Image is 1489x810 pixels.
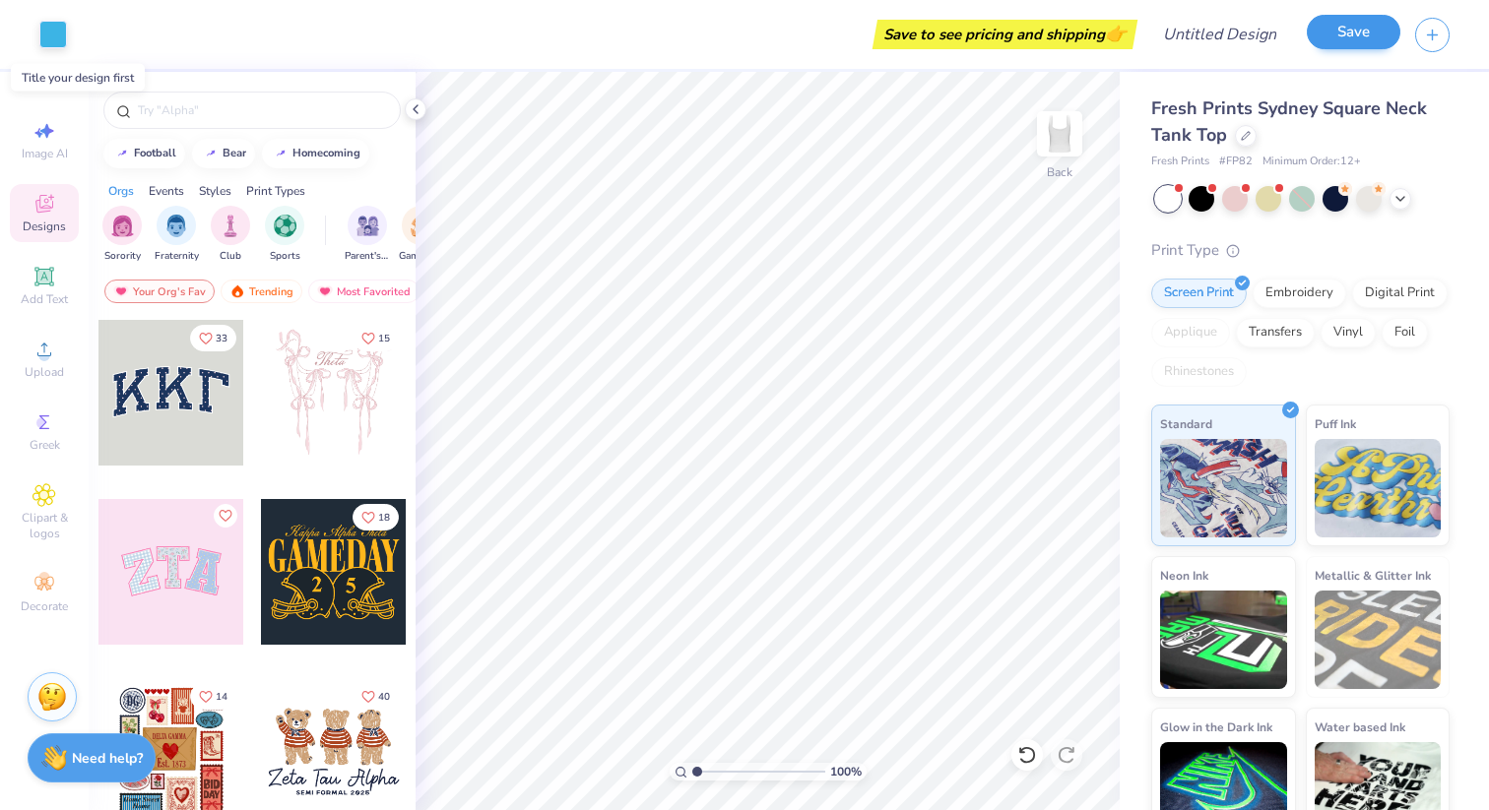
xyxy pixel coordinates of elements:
div: Styles [199,182,231,200]
span: Water based Ink [1315,717,1405,737]
button: Like [214,504,237,528]
div: Applique [1151,318,1230,347]
span: 14 [216,692,227,702]
button: filter button [345,206,390,264]
span: Standard [1160,413,1212,434]
div: filter for Fraternity [155,206,199,264]
img: Club Image [220,215,241,237]
button: Like [353,504,399,530]
img: Metallic & Glitter Ink [1315,591,1442,689]
button: Like [353,683,399,710]
span: Decorate [21,598,68,614]
img: trend_line.gif [273,148,289,159]
span: Image AI [22,146,68,161]
div: homecoming [292,148,360,158]
span: Fraternity [155,249,199,264]
button: Save [1307,15,1400,49]
span: 33 [216,334,227,343]
img: Game Day Image [411,215,433,237]
img: Back [1040,114,1079,154]
div: Back [1047,163,1072,181]
button: filter button [399,206,444,264]
button: Like [353,325,399,351]
span: Minimum Order: 12 + [1262,154,1361,170]
span: Fresh Prints Sydney Square Neck Tank Top [1151,96,1427,147]
button: football [103,139,185,168]
img: most_fav.gif [317,284,333,298]
button: Like [190,325,236,351]
input: Try "Alpha" [136,100,388,120]
img: trend_line.gif [203,148,219,159]
img: Parent's Weekend Image [356,215,379,237]
button: filter button [265,206,304,264]
img: Neon Ink [1160,591,1287,689]
div: Your Org's Fav [104,280,215,303]
img: Sports Image [274,215,296,237]
span: Greek [30,437,60,453]
img: trending.gif [229,284,245,298]
span: Upload [25,364,64,380]
img: Sorority Image [111,215,134,237]
div: filter for Sorority [102,206,142,264]
div: Trending [221,280,302,303]
div: Vinyl [1321,318,1376,347]
span: 👉 [1105,22,1127,45]
span: 40 [378,692,390,702]
div: Print Type [1151,239,1450,262]
div: filter for Club [211,206,250,264]
span: Parent's Weekend [345,249,390,264]
input: Untitled Design [1147,15,1292,54]
span: Add Text [21,291,68,307]
div: filter for Sports [265,206,304,264]
button: filter button [211,206,250,264]
span: Neon Ink [1160,565,1208,586]
div: Foil [1382,318,1428,347]
button: filter button [155,206,199,264]
div: Rhinestones [1151,357,1247,387]
img: most_fav.gif [113,284,129,298]
div: Save to see pricing and shipping [877,20,1133,49]
div: Events [149,182,184,200]
img: trend_line.gif [114,148,130,159]
span: 18 [378,513,390,523]
div: bear [223,148,246,158]
span: Designs [23,218,66,234]
div: Screen Print [1151,279,1247,308]
span: 15 [378,334,390,343]
span: Clipart & logos [10,510,79,541]
span: Metallic & Glitter Ink [1315,565,1431,586]
div: filter for Parent's Weekend [345,206,390,264]
span: Sorority [104,249,141,264]
span: Club [220,249,241,264]
img: Fraternity Image [165,215,187,237]
button: filter button [102,206,142,264]
div: Orgs [108,182,134,200]
button: Like [190,683,236,710]
div: Most Favorited [308,280,420,303]
strong: Need help? [72,749,143,768]
span: Glow in the Dark Ink [1160,717,1272,737]
span: # FP82 [1219,154,1253,170]
div: Transfers [1236,318,1315,347]
img: Puff Ink [1315,439,1442,537]
span: Game Day [399,249,444,264]
button: bear [192,139,255,168]
div: Print Types [246,182,305,200]
span: Fresh Prints [1151,154,1209,170]
div: Title your design first [11,64,145,92]
div: filter for Game Day [399,206,444,264]
span: Puff Ink [1315,413,1356,434]
img: Standard [1160,439,1287,537]
span: Sports [270,249,300,264]
button: homecoming [262,139,369,168]
div: Digital Print [1352,279,1448,308]
span: 100 % [830,763,862,780]
div: Embroidery [1253,279,1346,308]
div: football [134,148,176,158]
